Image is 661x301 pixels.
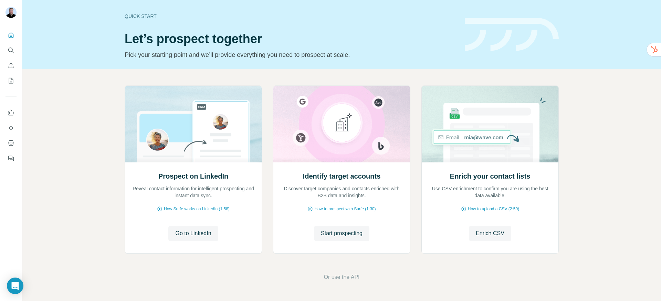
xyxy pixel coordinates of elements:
[421,86,559,162] img: Enrich your contact lists
[7,278,23,294] div: Open Intercom Messenger
[6,59,17,72] button: Enrich CSV
[314,226,369,241] button: Start prospecting
[280,185,403,199] p: Discover target companies and contacts enriched with B2B data and insights.
[164,206,230,212] span: How Surfe works on LinkedIn (1:58)
[476,229,504,238] span: Enrich CSV
[465,18,559,51] img: banner
[175,229,211,238] span: Go to LinkedIn
[125,50,457,60] p: Pick your starting point and we’ll provide everything you need to prospect at scale.
[324,273,359,281] button: Or use the API
[273,86,410,162] img: Identify target accounts
[158,171,228,181] h2: Prospect on LinkedIn
[168,226,218,241] button: Go to LinkedIn
[6,7,17,18] img: Avatar
[125,32,457,46] h1: Let’s prospect together
[6,44,17,57] button: Search
[132,185,255,199] p: Reveal contact information for intelligent prospecting and instant data sync.
[321,229,363,238] span: Start prospecting
[125,13,457,20] div: Quick start
[314,206,376,212] span: How to prospect with Surfe (1:30)
[469,226,511,241] button: Enrich CSV
[450,171,530,181] h2: Enrich your contact lists
[468,206,519,212] span: How to upload a CSV (2:59)
[6,152,17,164] button: Feedback
[303,171,381,181] h2: Identify target accounts
[6,137,17,149] button: Dashboard
[6,122,17,134] button: Use Surfe API
[429,185,552,199] p: Use CSV enrichment to confirm you are using the best data available.
[6,29,17,41] button: Quick start
[125,86,262,162] img: Prospect on LinkedIn
[6,74,17,87] button: My lists
[6,107,17,119] button: Use Surfe on LinkedIn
